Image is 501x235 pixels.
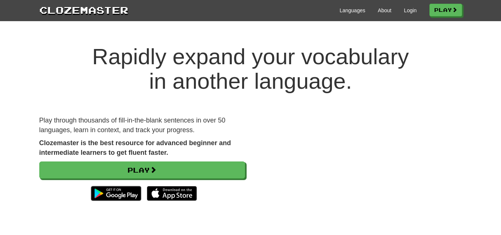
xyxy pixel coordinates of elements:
strong: Clozemaster is the best resource for advanced beginner and intermediate learners to get fluent fa... [39,139,231,156]
a: Login [404,7,416,14]
a: Clozemaster [39,3,128,17]
a: About [378,7,392,14]
img: Get it on Google Play [87,182,145,205]
a: Play [39,161,245,179]
a: Languages [340,7,365,14]
a: Play [429,4,462,16]
p: Play through thousands of fill-in-the-blank sentences in over 50 languages, learn in context, and... [39,116,245,135]
img: Download_on_the_App_Store_Badge_US-UK_135x40-25178aeef6eb6b83b96f5f2d004eda3bffbb37122de64afbaef7... [147,186,197,201]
